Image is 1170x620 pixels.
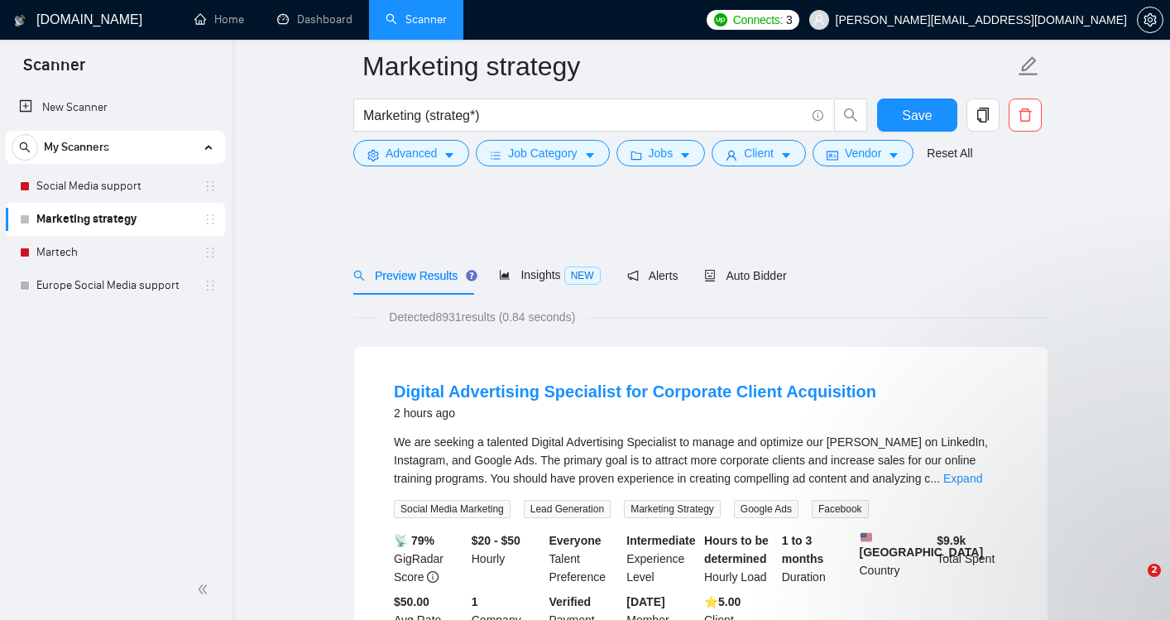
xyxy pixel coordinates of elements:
[649,144,674,162] span: Jobs
[616,140,706,166] button: folderJobscaret-down
[499,269,511,281] span: area-chart
[704,534,769,565] b: Hours to be determined
[19,91,212,124] a: New Scanner
[14,7,26,34] img: logo
[626,595,664,608] b: [DATE]
[1137,7,1163,33] button: setting
[726,149,737,161] span: user
[1114,564,1153,603] iframe: To enrich screen reader interactions, please activate Accessibility in Grammarly extension settings
[377,308,587,326] span: Detected 8931 results (0.84 seconds)
[1137,13,1163,26] a: setting
[10,53,98,88] span: Scanner
[546,531,624,586] div: Talent Preference
[624,500,721,518] span: Marketing Strategy
[888,149,899,161] span: caret-down
[36,236,194,269] a: Martech
[472,595,478,608] b: 1
[464,268,479,283] div: Tooltip anchor
[468,531,546,586] div: Hourly
[508,144,577,162] span: Job Category
[353,270,365,281] span: search
[204,180,217,193] span: holder
[36,269,194,302] a: Europe Social Media support
[834,99,867,132] button: search
[197,581,213,598] span: double-left
[490,149,501,161] span: bars
[204,246,217,259] span: holder
[277,12,352,26] a: dashboardDashboard
[12,142,37,153] span: search
[391,531,468,586] div: GigRadar Score
[549,534,602,547] b: Everyone
[780,149,792,161] span: caret-down
[394,382,876,401] a: Digital Advertising Specialist for Corporate Client Acquisition
[902,105,932,126] span: Save
[704,269,786,282] span: Auto Bidder
[204,279,217,292] span: holder
[386,144,437,162] span: Advanced
[353,140,469,166] button: settingAdvancedcaret-down
[564,267,601,285] span: NEW
[472,534,520,547] b: $20 - $50
[627,269,679,282] span: Alerts
[386,12,447,26] a: searchScanner
[394,595,429,608] b: $50.00
[1138,13,1163,26] span: setting
[812,500,869,518] span: Facebook
[704,270,716,281] span: robot
[877,99,957,132] button: Save
[782,534,824,565] b: 1 to 3 months
[1148,564,1161,577] span: 2
[704,595,741,608] b: ⭐️ 5.00
[786,11,793,29] span: 3
[967,108,999,123] span: copy
[734,500,798,518] span: Google Ads
[927,144,972,162] a: Reset All
[44,131,109,164] span: My Scanners
[712,140,806,166] button: userClientcaret-down
[549,595,592,608] b: Verified
[204,213,217,226] span: holder
[835,108,866,123] span: search
[394,534,434,547] b: 📡 79%
[631,149,642,161] span: folder
[626,534,695,547] b: Intermediate
[362,46,1014,87] input: Scanner name...
[845,144,881,162] span: Vendor
[353,269,472,282] span: Preview Results
[679,149,691,161] span: caret-down
[584,149,596,161] span: caret-down
[701,531,779,586] div: Hourly Load
[476,140,609,166] button: barsJob Categorycaret-down
[813,110,823,121] span: info-circle
[813,140,913,166] button: idcardVendorcaret-down
[194,12,244,26] a: homeHome
[524,500,611,518] span: Lead Generation
[6,131,225,302] li: My Scanners
[363,105,805,126] input: Search Freelance Jobs...
[427,571,439,583] span: info-circle
[36,203,194,236] a: Marketing strategy
[394,433,1008,488] div: We are seeking a talented Digital Advertising Specialist to manage and optimize our [PERSON_NAME]...
[394,500,511,518] span: Social Media Marketing
[444,149,455,161] span: caret-down
[813,14,825,26] span: user
[733,11,783,29] span: Connects:
[499,268,600,281] span: Insights
[36,170,194,203] a: Social Media support
[1018,55,1039,77] span: edit
[394,403,876,423] div: 2 hours ago
[627,270,639,281] span: notification
[623,531,701,586] div: Experience Level
[367,149,379,161] span: setting
[1009,99,1042,132] button: delete
[827,149,838,161] span: idcard
[779,531,856,586] div: Duration
[12,134,38,161] button: search
[744,144,774,162] span: Client
[714,13,727,26] img: upwork-logo.png
[1009,108,1041,123] span: delete
[6,91,225,124] li: New Scanner
[966,99,1000,132] button: copy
